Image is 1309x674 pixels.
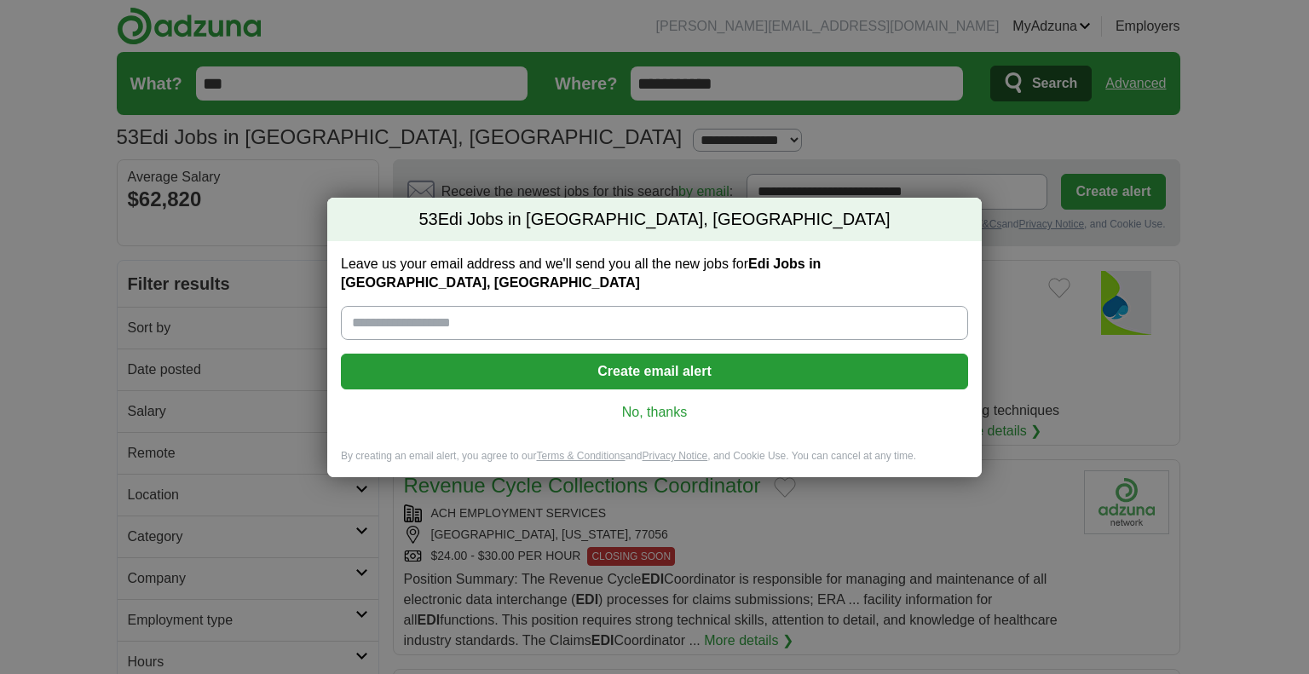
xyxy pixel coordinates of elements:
a: Terms & Conditions [536,450,625,462]
h2: Edi Jobs in [GEOGRAPHIC_DATA], [GEOGRAPHIC_DATA] [327,198,982,242]
a: Privacy Notice [643,450,708,462]
div: By creating an email alert, you agree to our and , and Cookie Use. You can cancel at any time. [327,449,982,477]
label: Leave us your email address and we'll send you all the new jobs for [341,255,968,292]
button: Create email alert [341,354,968,389]
span: 53 [418,208,437,232]
a: No, thanks [355,403,954,422]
